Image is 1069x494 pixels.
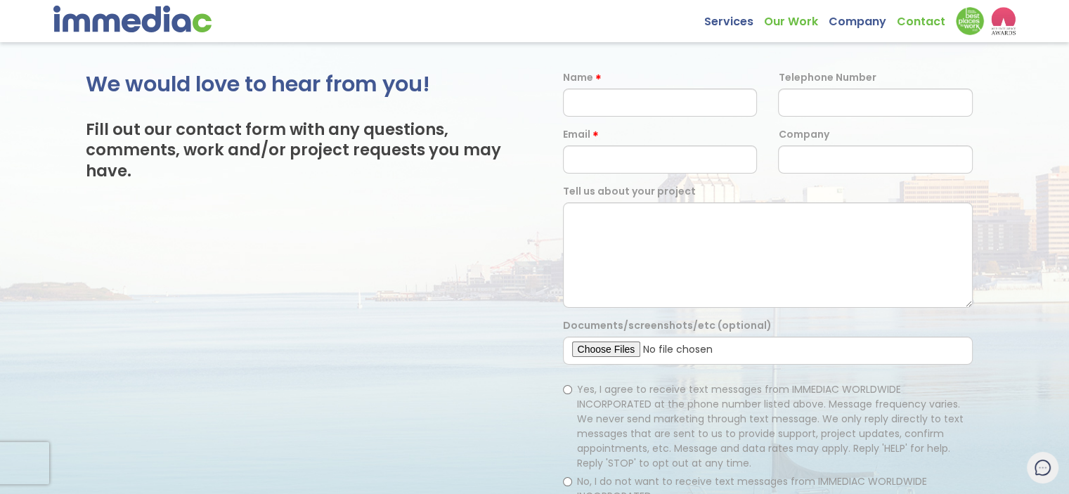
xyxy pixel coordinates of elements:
label: Documents/screenshots/etc (optional) [563,318,772,333]
a: Company [829,7,897,29]
input: No, I do not want to receive text messages from IMMEDIAC WORLDWIDE INCORPORATED. [563,477,572,486]
img: logo2_wea_nobg.webp [991,7,1016,35]
img: Down [956,7,984,35]
label: Company [778,127,829,142]
a: Services [704,7,764,29]
label: Email [563,127,590,142]
img: immediac [53,6,212,32]
label: Telephone Number [778,70,876,85]
label: Tell us about your project [563,184,696,199]
h2: We would love to hear from you! [86,70,507,98]
label: Name [563,70,593,85]
a: Our Work [764,7,829,29]
input: Yes, I agree to receive text messages from IMMEDIAC WORLDWIDE INCORPORATED at the phone number li... [563,385,572,394]
a: Contact [897,7,956,29]
span: Yes, I agree to receive text messages from IMMEDIAC WORLDWIDE INCORPORATED at the phone number li... [577,382,964,470]
h3: Fill out our contact form with any questions, comments, work and/or project requests you may have. [86,119,507,182]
